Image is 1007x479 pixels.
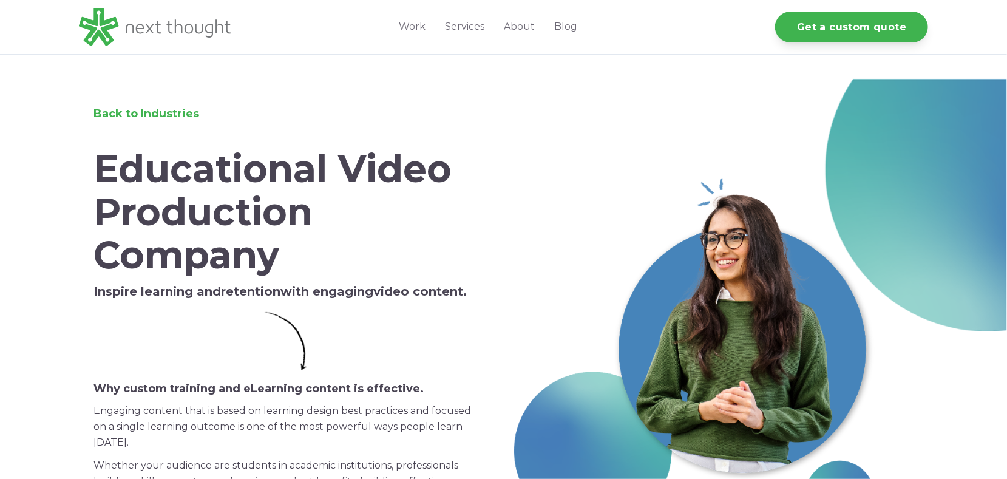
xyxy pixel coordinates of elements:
[79,8,231,46] img: LG - NextThought Logo
[374,284,464,299] span: video content
[94,405,472,448] span: Engaging content that is based on learning design best practices and focused on a single learning...
[222,284,281,299] span: retention
[94,382,478,396] h6: Why custom training and eLearning content is effective.
[775,12,928,42] a: Get a custom quote
[94,284,467,299] strong: Inspire learning and with engaging .
[265,312,307,370] img: Simple Arrow
[94,107,200,120] a: Back to Industries
[94,148,478,277] h1: Educational Video Production Company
